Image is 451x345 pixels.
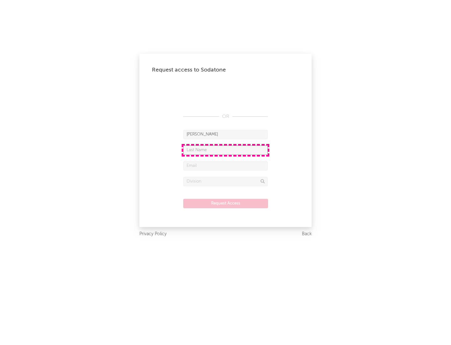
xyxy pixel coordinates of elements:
a: Privacy Policy [139,230,167,238]
input: Email [183,161,268,171]
button: Request Access [183,199,268,208]
input: Division [183,177,268,186]
input: First Name [183,130,268,139]
input: Last Name [183,146,268,155]
div: OR [183,113,268,120]
div: Request access to Sodatone [152,66,299,74]
a: Back [302,230,312,238]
